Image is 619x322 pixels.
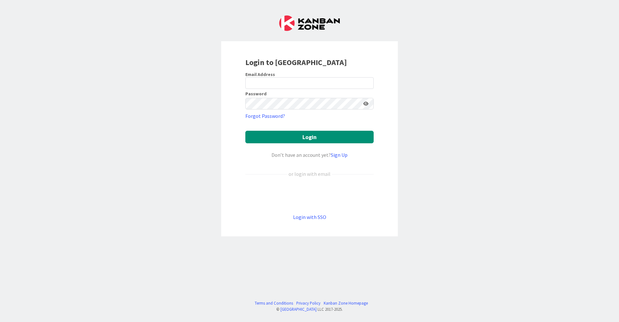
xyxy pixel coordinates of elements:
a: Kanban Zone Homepage [324,300,368,306]
button: Login [245,131,374,143]
a: Login with SSO [293,214,326,220]
label: Password [245,91,267,96]
a: [GEOGRAPHIC_DATA] [280,307,317,312]
div: © LLC 2017- 2025 . [251,306,368,312]
img: Kanban Zone [279,15,340,31]
a: Sign Up [331,152,348,158]
a: Privacy Policy [296,300,320,306]
div: or login with email [287,170,332,178]
b: Login to [GEOGRAPHIC_DATA] [245,57,347,67]
a: Forgot Password? [245,112,285,120]
iframe: Pulsante Accedi con Google [242,188,377,203]
a: Terms and Conditions [255,300,293,306]
label: Email Address [245,71,275,77]
div: Don’t have an account yet? [245,151,374,159]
